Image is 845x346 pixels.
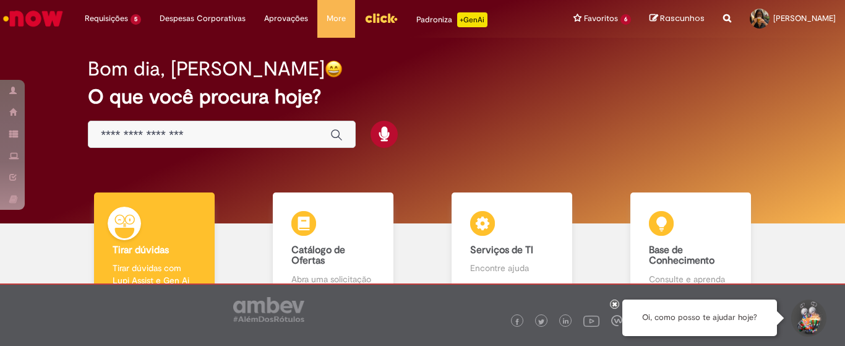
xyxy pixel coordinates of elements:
[422,192,601,300] a: Serviços de TI Encontre ajuda
[470,262,554,274] p: Encontre ajuda
[470,244,533,256] b: Serviços de TI
[244,192,422,300] a: Catálogo de Ofertas Abra uma solicitação
[291,244,345,267] b: Catálogo de Ofertas
[584,12,618,25] span: Favoritos
[85,12,128,25] span: Requisições
[327,12,346,25] span: More
[457,12,487,27] p: +GenAi
[1,6,65,31] img: ServiceNow
[113,262,197,287] p: Tirar dúvidas com Lupi Assist e Gen Ai
[649,244,714,267] b: Base de Conhecimento
[773,13,836,24] span: [PERSON_NAME]
[264,12,308,25] span: Aprovações
[601,192,780,300] a: Base de Conhecimento Consulte e aprenda
[291,273,375,285] p: Abra uma solicitação
[113,244,169,256] b: Tirar dúvidas
[65,192,244,300] a: Tirar dúvidas Tirar dúvidas com Lupi Assist e Gen Ai
[650,13,705,25] a: Rascunhos
[583,313,599,329] img: logo_footer_youtube.png
[131,14,141,25] span: 5
[514,319,520,325] img: logo_footer_facebook.png
[622,300,777,336] div: Oi, como posso te ajudar hoje?
[88,86,757,108] h2: O que você procura hoje?
[416,12,487,27] div: Padroniza
[649,273,733,285] p: Consulte e aprenda
[88,58,325,80] h2: Bom dia, [PERSON_NAME]
[233,297,304,322] img: logo_footer_ambev_rotulo_gray.png
[611,315,622,326] img: logo_footer_workplace.png
[620,14,631,25] span: 6
[660,12,705,24] span: Rascunhos
[789,300,826,337] button: Iniciar Conversa de Suporte
[160,12,246,25] span: Despesas Corporativas
[538,319,544,325] img: logo_footer_twitter.png
[325,60,343,78] img: happy-face.png
[563,318,569,326] img: logo_footer_linkedin.png
[364,9,398,27] img: click_logo_yellow_360x200.png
